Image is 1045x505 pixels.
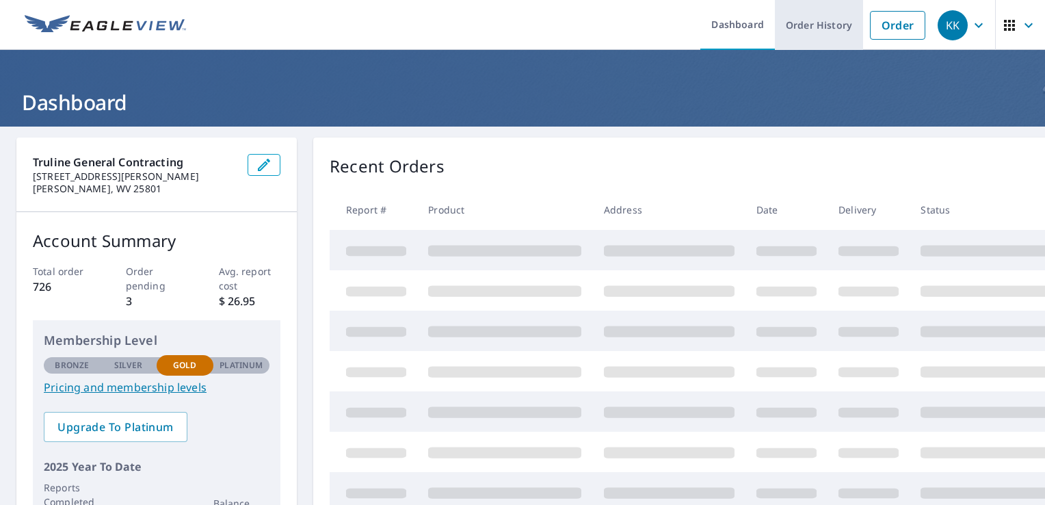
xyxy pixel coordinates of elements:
[33,170,237,183] p: [STREET_ADDRESS][PERSON_NAME]
[745,190,828,230] th: Date
[114,359,143,372] p: Silver
[33,183,237,195] p: [PERSON_NAME], WV 25801
[417,190,592,230] th: Product
[828,190,910,230] th: Delivery
[33,264,95,279] p: Total order
[126,293,188,309] p: 3
[33,279,95,295] p: 726
[330,190,417,230] th: Report #
[126,264,188,293] p: Order pending
[330,154,445,179] p: Recent Orders
[938,10,968,40] div: KK
[44,331,269,350] p: Membership Level
[219,293,281,309] p: $ 26.95
[16,88,1029,116] h1: Dashboard
[173,359,196,372] p: Gold
[55,419,176,435] span: Upgrade To Platinum
[593,190,745,230] th: Address
[44,458,269,475] p: 2025 Year To Date
[219,264,281,293] p: Avg. report cost
[55,359,89,372] p: Bronze
[33,229,280,253] p: Account Summary
[220,359,263,372] p: Platinum
[44,412,187,442] a: Upgrade To Platinum
[33,154,237,170] p: Truline General Contracting
[44,379,269,396] a: Pricing and membership levels
[25,15,186,36] img: EV Logo
[870,11,925,40] a: Order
